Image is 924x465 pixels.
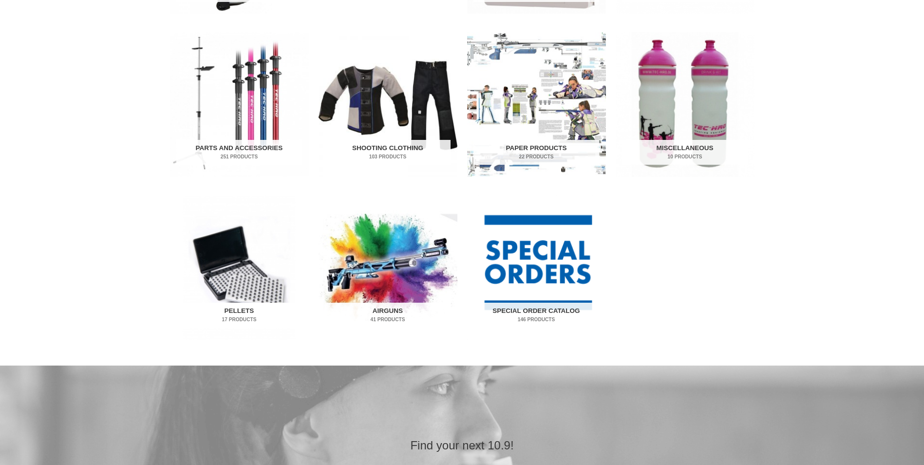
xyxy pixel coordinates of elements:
[319,195,457,340] img: Airguns
[176,316,302,323] mark: 17 Products
[325,303,451,328] h2: Airguns
[325,316,451,323] mark: 41 Products
[319,32,457,177] a: Visit product category Shooting Clothing
[325,153,451,160] mark: 103 Products
[170,195,309,340] img: Pellets
[473,316,599,323] mark: 146 Products
[176,140,302,165] h2: Parts and Accessories
[280,438,645,453] h2: Find your next 10.9!
[467,32,606,177] a: Visit product category Paper Products
[319,32,457,177] img: Shooting Clothing
[176,153,302,160] mark: 251 Products
[467,195,606,340] img: Special Order Catalog
[325,140,451,165] h2: Shooting Clothing
[467,195,606,340] a: Visit product category Special Order Catalog
[473,140,599,165] h2: Paper Products
[170,32,309,177] img: Parts and Accessories
[616,32,754,177] a: Visit product category Miscellaneous
[473,303,599,328] h2: Special Order Catalog
[616,32,754,177] img: Miscellaneous
[170,195,309,340] a: Visit product category Pellets
[473,153,599,160] mark: 22 Products
[176,303,302,328] h2: Pellets
[467,32,606,177] img: Paper Products
[622,153,748,160] mark: 10 Products
[319,195,457,340] a: Visit product category Airguns
[170,32,309,177] a: Visit product category Parts and Accessories
[622,140,748,165] h2: Miscellaneous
